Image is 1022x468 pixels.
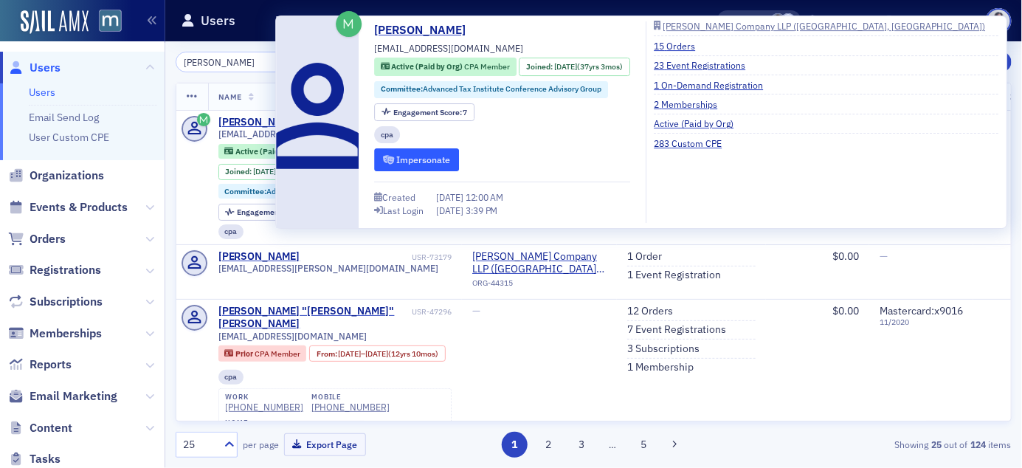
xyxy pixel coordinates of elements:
[374,81,608,98] div: Committee:
[30,326,102,342] span: Memberships
[8,420,72,436] a: Content
[30,60,61,76] span: Users
[218,204,319,220] div: Engagement Score: 7
[225,419,303,427] div: home
[627,343,700,356] a: 3 Subscriptions
[253,166,276,176] span: [DATE]
[536,432,562,458] button: 2
[392,61,465,72] span: Active (Paid by Org)
[986,8,1012,34] span: Profile
[255,348,300,359] span: CPA Member
[29,86,55,99] a: Users
[309,345,446,362] div: From: 2005-08-11 00:00:00
[30,262,101,278] span: Registrations
[218,164,329,180] div: Joined: 1988-07-01 00:00:00
[225,402,303,413] a: [PHONE_NUMBER]
[218,305,410,331] a: [PERSON_NAME] "[PERSON_NAME]" [PERSON_NAME]
[235,146,308,156] span: Active (Paid by Org)
[99,10,122,32] img: SailAMX
[781,13,796,29] span: Justin Chase
[472,304,480,317] span: —
[631,432,657,458] button: 5
[365,348,388,359] span: [DATE]
[218,331,367,342] span: [EMAIL_ADDRESS][DOMAIN_NAME]
[284,433,366,456] button: Export Page
[8,231,66,247] a: Orders
[436,204,466,216] span: [DATE]
[603,438,624,451] span: …
[237,207,307,217] span: Engagement Score :
[8,60,61,76] a: Users
[21,10,89,34] img: SailAMX
[383,207,424,215] div: Last Login
[303,252,452,262] div: USR-73179
[374,21,477,39] a: [PERSON_NAME]
[218,345,307,362] div: Prior: Prior: CPA Member
[8,199,128,216] a: Events & Products
[218,144,361,159] div: Active (Paid by Org): Active (Paid by Org): CPA Member
[472,250,607,276] span: Grossberg Company LLP (Bethesda, MD)
[466,191,503,203] span: 12:00 AM
[655,78,775,92] a: 1 On-Demand Registration
[224,146,353,156] a: Active (Paid by Org) CPA Member
[30,231,66,247] span: Orders
[466,204,497,216] span: 3:39 PM
[381,83,423,94] span: Committee :
[225,167,253,176] span: Joined :
[29,111,99,124] a: Email Send Log
[218,128,367,140] span: [EMAIL_ADDRESS][DOMAIN_NAME]
[655,117,745,130] a: Active (Paid by Org)
[374,58,517,76] div: Active (Paid by Org): Active (Paid by Org): CPA Member
[29,131,109,144] a: User Custom CPE
[30,388,117,405] span: Email Marketing
[176,52,317,72] input: Search…
[30,294,103,310] span: Subscriptions
[832,250,859,263] span: $0.00
[655,97,729,111] a: 2 Memberships
[527,61,555,73] span: Joined :
[821,14,872,27] div: Support
[311,393,390,402] div: mobile
[8,168,104,184] a: Organizations
[569,432,595,458] button: 3
[243,438,279,451] label: per page
[382,193,415,202] div: Created
[655,58,757,72] a: 23 Event Registrations
[519,58,630,76] div: Joined: 1988-07-01 00:00:00
[30,420,72,436] span: Content
[311,402,390,413] a: [PHONE_NUMBER]
[201,12,235,30] h1: Users
[253,167,322,176] div: (37yrs 3mos)
[218,92,242,102] span: Name
[338,349,438,359] div: – (12yrs 10mos)
[472,250,607,276] a: [PERSON_NAME] Company LLP ([GEOGRAPHIC_DATA], [GEOGRAPHIC_DATA])
[218,116,300,129] a: [PERSON_NAME]
[554,61,577,72] span: [DATE]
[89,10,122,35] a: View Homepage
[472,278,607,293] div: ORG-44315
[218,370,244,385] div: cpa
[218,224,244,239] div: cpa
[374,41,523,55] span: [EMAIL_ADDRESS][DOMAIN_NAME]
[338,348,361,359] span: [DATE]
[663,22,986,30] div: [PERSON_NAME] Company LLP ([GEOGRAPHIC_DATA], [GEOGRAPHIC_DATA])
[627,250,662,264] a: 1 Order
[374,148,459,171] button: Impersonate
[655,137,733,150] a: 283 Custom CPE
[743,438,1012,451] div: Showing out of items
[374,126,400,143] div: cpa
[8,451,61,467] a: Tasks
[627,269,721,282] a: 1 Event Registration
[880,250,888,263] span: —
[183,437,215,452] div: 25
[412,307,452,317] div: USR-47296
[218,250,300,264] a: [PERSON_NAME]
[224,187,445,196] a: Committee:Advanced Tax Institute Conference Advisory Group
[655,21,999,30] a: [PERSON_NAME] Company LLP ([GEOGRAPHIC_DATA], [GEOGRAPHIC_DATA])
[8,357,72,373] a: Reports
[502,432,528,458] button: 1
